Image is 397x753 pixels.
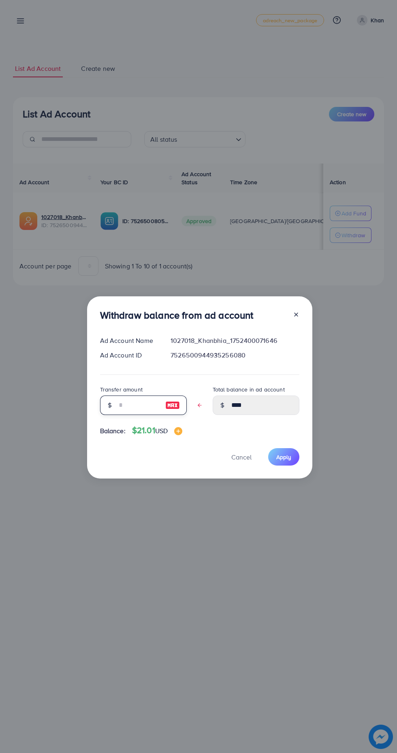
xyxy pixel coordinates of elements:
[164,351,305,360] div: 7526500944935256080
[231,453,252,462] span: Cancel
[94,336,164,345] div: Ad Account Name
[100,426,126,436] span: Balance:
[221,448,262,466] button: Cancel
[276,453,291,461] span: Apply
[164,336,305,345] div: 1027018_Khanbhia_1752400071646
[132,425,182,436] h4: $21.01
[174,427,182,435] img: image
[268,448,299,466] button: Apply
[213,385,285,394] label: Total balance in ad account
[94,351,164,360] div: Ad Account ID
[165,400,180,410] img: image
[100,385,143,394] label: Transfer amount
[155,426,168,435] span: USD
[100,309,254,321] h3: Withdraw balance from ad account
